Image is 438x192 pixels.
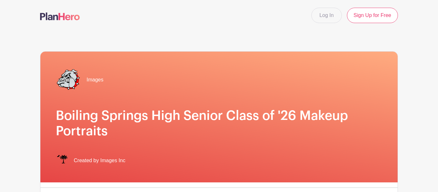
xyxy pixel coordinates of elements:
[311,8,341,23] a: Log In
[347,8,398,23] a: Sign Up for Free
[40,13,80,20] img: logo-507f7623f17ff9eddc593b1ce0a138ce2505c220e1c5a4e2b4648c50719b7d32.svg
[56,154,69,167] img: IMAGES%20logo%20transparenT%20PNG%20s.png
[74,157,125,164] span: Created by Images Inc
[56,108,382,139] h1: Boiling Springs High Senior Class of '26 Makeup Portraits
[87,76,103,84] span: Images
[56,67,81,93] img: bshs%20transp..png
